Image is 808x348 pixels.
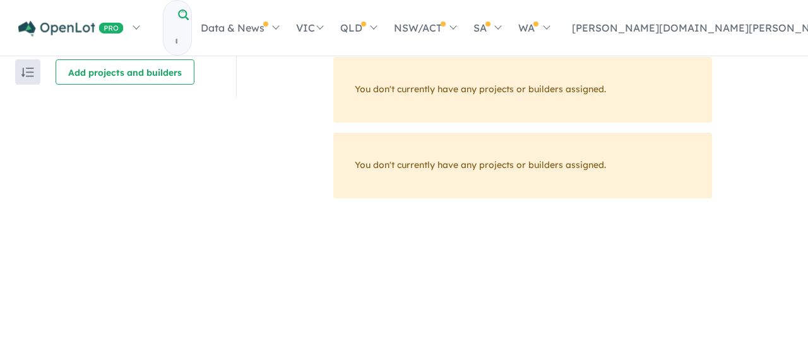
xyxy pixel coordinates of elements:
[18,21,124,37] img: Openlot PRO Logo White
[333,57,712,123] div: You don't currently have any projects or builders assigned.
[56,59,194,85] button: Add projects and builders
[21,68,34,77] img: sort.svg
[465,6,509,50] a: SA
[509,6,557,50] a: WA
[192,6,287,50] a: Data & News
[333,133,712,198] div: You don't currently have any projects or builders assigned.
[163,28,189,55] input: Try estate name, suburb, builder or developer
[287,6,331,50] a: VIC
[331,6,385,50] a: QLD
[385,6,465,50] a: NSW/ACT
